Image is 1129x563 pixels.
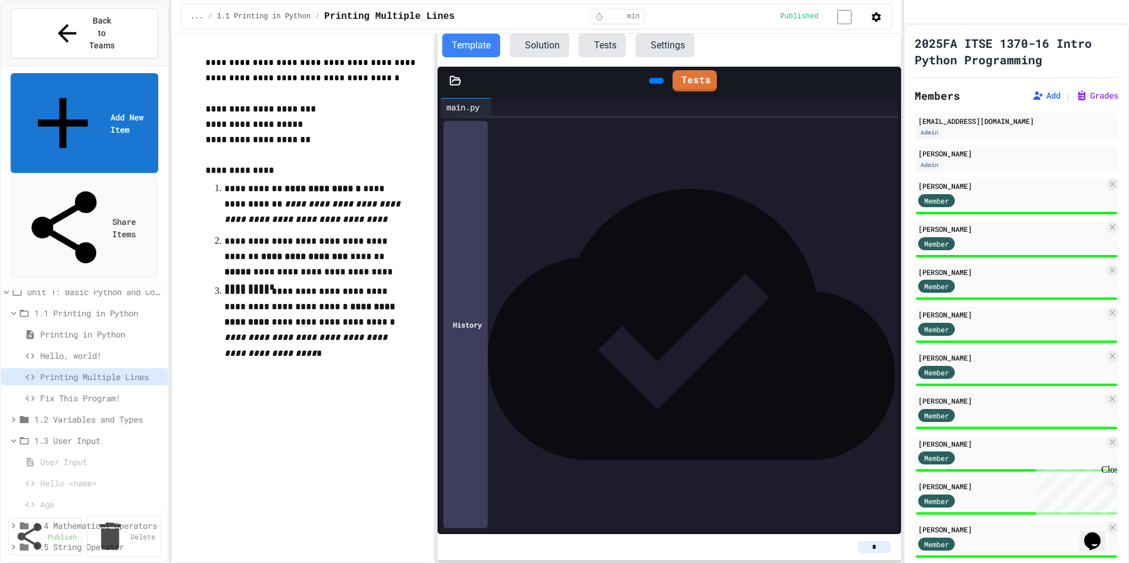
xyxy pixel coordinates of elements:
button: Solution [510,34,569,57]
span: Member [924,324,949,335]
span: Published [780,12,818,21]
span: min [627,12,640,21]
div: History [443,121,488,528]
span: Printing in Python [40,328,163,341]
span: 1.1 Printing in Python [217,12,310,21]
iframe: chat widget [1031,464,1117,515]
span: Back to Teams [88,15,116,52]
span: Fix This Program! [40,392,158,404]
div: [PERSON_NAME] [918,524,1104,535]
div: [PERSON_NAME] [918,224,1104,234]
span: Member [924,496,949,506]
h2: Members [915,87,960,104]
a: Share Items [11,178,158,277]
span: / [315,12,319,21]
a: Delete [87,515,161,557]
span: Unit 1: Basic Python and Console Interaction [27,286,163,298]
div: Admin [918,160,941,170]
span: Hello <name> [40,477,161,489]
div: [PERSON_NAME] [918,267,1104,277]
span: Hello, world! [40,349,163,362]
span: ... [191,12,204,21]
span: | [1065,89,1071,103]
span: Age [40,498,161,510]
span: Member [924,453,949,463]
iframe: chat widget [1079,516,1117,551]
button: Settings [635,34,694,57]
div: Content is published and visible to students [780,9,866,24]
span: Member [924,195,949,206]
span: Member [924,539,949,549]
span: Member [924,410,949,421]
span: Printing Multiple Lines [324,9,455,24]
a: Publish [8,518,82,555]
input: publish toggle [823,10,866,24]
span: Member [924,238,949,249]
h1: 2025FA ITSE 1370-16 Intro Python Programming [915,35,1114,68]
a: Tests [673,70,717,91]
span: Member [924,367,949,378]
button: Back to Teams [11,8,158,58]
div: [PERSON_NAME] [918,481,1104,492]
div: main.py [440,101,485,113]
a: Add New Item [11,73,158,173]
div: [PERSON_NAME] [918,181,1104,191]
div: [PERSON_NAME] [918,148,1115,159]
span: 1.2 Variables and Types [34,413,163,425]
button: Add [1032,90,1061,102]
span: Member [924,281,949,292]
div: [PERSON_NAME] [918,395,1104,406]
button: More options [158,395,163,400]
div: [EMAIL_ADDRESS][DOMAIN_NAME] [918,116,1115,126]
div: main.py [440,98,492,116]
div: Admin [918,127,941,138]
span: 1.1 Printing in Python [34,307,163,319]
span: 1.3 User Input [34,434,163,447]
div: [PERSON_NAME] [918,438,1104,449]
span: User Input [40,456,161,468]
button: Tests [579,34,626,57]
div: Chat with us now!Close [5,5,81,75]
button: Grades [1076,90,1118,102]
span: Printing Multiple Lines [40,371,163,383]
span: / [208,12,212,21]
div: [PERSON_NAME] [918,309,1104,320]
button: Template [442,34,500,57]
div: [PERSON_NAME] [918,352,1104,363]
